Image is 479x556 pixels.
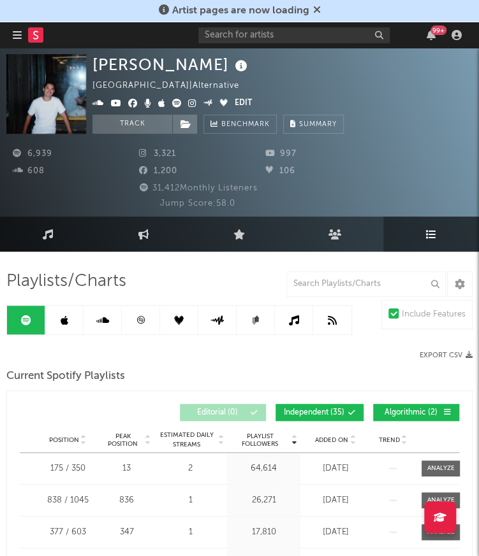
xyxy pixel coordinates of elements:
span: 3,321 [139,150,176,158]
span: Algorithmic ( 2 ) [381,409,440,417]
button: Track [92,115,172,134]
div: 838 / 1045 [39,494,96,507]
span: Peak Position [103,432,143,448]
div: 1 [157,526,224,539]
div: 13 [103,462,151,475]
div: [PERSON_NAME] [92,54,251,75]
div: 377 / 603 [39,526,96,539]
span: Trend [379,436,400,444]
span: Editorial ( 0 ) [188,409,247,417]
span: 608 [13,167,45,175]
button: 99+ [427,30,436,40]
div: [DATE] [304,462,367,475]
span: 997 [265,150,297,158]
button: Edit [235,96,252,111]
span: Artist pages are now loading [172,6,309,16]
input: Search for artists [198,27,390,43]
div: Include Features [402,307,466,322]
span: Playlists/Charts [6,274,126,289]
button: Independent(35) [276,404,364,421]
button: Summary [283,115,344,134]
div: 836 [103,494,151,507]
span: Current Spotify Playlists [6,369,125,384]
span: Position [49,436,79,444]
button: Algorithmic(2) [373,404,459,421]
div: 17,810 [230,526,297,539]
span: Playlist Followers [230,432,290,448]
div: 1 [157,494,224,507]
div: 2 [157,462,224,475]
input: Search Playlists/Charts [286,271,446,297]
button: Export CSV [420,352,473,359]
button: Editorial(0) [180,404,266,421]
div: 347 [103,526,151,539]
div: [DATE] [304,494,367,507]
div: 26,271 [230,494,297,507]
span: 6,939 [13,150,52,158]
div: [GEOGRAPHIC_DATA] | Alternative [92,78,254,94]
div: 175 / 350 [39,462,96,475]
span: 31,412 Monthly Listeners [138,184,258,192]
a: Benchmark [203,115,277,134]
span: Jump Score: 58.0 [160,199,235,208]
span: Independent ( 35 ) [284,409,344,417]
span: 106 [265,167,295,175]
span: Summary [299,121,337,128]
span: Estimated Daily Streams [157,431,216,450]
span: Benchmark [221,117,270,132]
div: 64,614 [230,462,297,475]
span: 1,200 [139,167,177,175]
div: [DATE] [304,526,367,539]
div: 99 + [431,25,446,35]
span: Dismiss [313,6,321,16]
span: Added On [315,436,348,444]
